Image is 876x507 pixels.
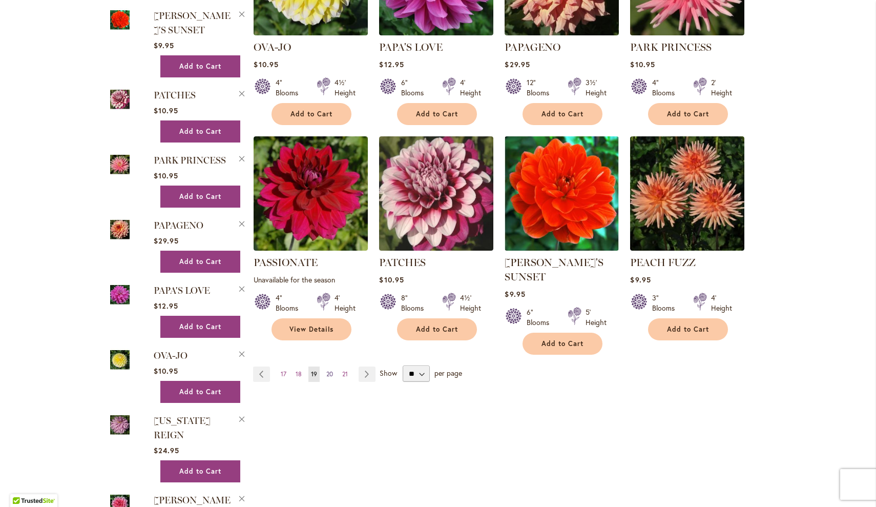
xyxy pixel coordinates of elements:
[401,77,430,98] div: 6" Blooms
[254,256,318,269] a: PASSIONATE
[160,55,240,77] button: Add to Cart
[290,110,332,118] span: Add to Cart
[293,367,304,382] a: 18
[278,367,289,382] a: 17
[541,110,583,118] span: Add to Cart
[154,285,210,296] a: PAPA'S LOVE
[154,415,211,441] a: [US_STATE] REIGN
[254,41,291,53] a: OVA-JO
[630,256,696,269] a: PEACH FUZZ
[630,41,712,53] a: PARK PRINCESS
[505,41,560,53] a: PAPAGENO
[272,103,351,125] button: Add to Cart
[460,293,481,313] div: 4½' Height
[505,243,619,253] a: PATRICIA ANN'S SUNSET
[379,243,493,253] a: Patches
[335,293,356,313] div: 4' Height
[416,110,458,118] span: Add to Cart
[8,471,36,499] iframe: Launch Accessibility Center
[630,28,744,37] a: PARK PRINCESS
[523,103,602,125] button: Add to Cart
[154,350,187,361] span: OVA-JO
[460,77,481,98] div: 4' Height
[160,251,240,273] button: Add to Cart
[179,62,221,71] span: Add to Cart
[527,77,555,98] div: 12" Blooms
[110,413,130,436] img: OREGON REIGN
[110,88,130,111] img: Patches
[379,275,404,285] span: $10.95
[154,106,178,115] span: $10.95
[154,301,178,311] span: $12.95
[379,59,404,69] span: $12.95
[527,307,555,328] div: 6" Blooms
[505,59,530,69] span: $29.95
[648,103,728,125] button: Add to Cart
[179,467,221,476] span: Add to Cart
[154,40,174,50] span: $9.95
[523,333,602,355] button: Add to Cart
[335,77,356,98] div: 4½' Height
[154,155,226,166] span: PARK PRINCESS
[160,381,240,403] button: Add to Cart
[311,370,317,378] span: 19
[281,370,286,378] span: 17
[276,293,304,313] div: 4" Blooms
[110,153,130,176] img: PARK PRINCESS
[160,316,240,338] button: Add to Cart
[630,59,655,69] span: $10.95
[505,28,619,37] a: Papageno
[401,293,430,313] div: 8" Blooms
[154,366,178,376] span: $10.95
[160,120,240,143] button: Add to Cart
[586,77,607,98] div: 3½' Height
[254,243,368,253] a: PASSIONATE
[179,322,221,331] span: Add to Cart
[379,28,493,37] a: PAPA'S LOVE
[254,28,368,37] a: OVA-JO
[289,325,333,334] span: View Details
[110,88,130,113] a: Patches
[652,77,681,98] div: 4" Blooms
[711,293,732,313] div: 4' Height
[179,257,221,266] span: Add to Cart
[154,220,203,231] a: PAPAGENO
[296,370,302,378] span: 18
[110,218,130,241] img: Papageno
[711,77,732,98] div: 2' Height
[379,256,426,269] a: PATCHES
[160,460,240,482] button: Add to Cart
[541,339,583,348] span: Add to Cart
[110,283,130,306] img: PAPA'S LOVE
[154,90,196,101] a: PATCHES
[379,41,443,53] a: PAPA'S LOVE
[630,275,651,285] span: $9.95
[154,10,231,36] a: [PERSON_NAME]'S SUNSET
[586,307,607,328] div: 5' Height
[342,370,348,378] span: 21
[254,275,368,285] p: Unavailable for the season
[110,153,130,178] a: PARK PRINCESS
[416,325,458,334] span: Add to Cart
[276,77,304,98] div: 4" Blooms
[630,243,744,253] a: PEACH FUZZ
[667,110,709,118] span: Add to Cart
[110,348,130,371] img: OVA-JO
[179,192,221,201] span: Add to Cart
[110,348,130,373] a: OVA-JO
[379,136,493,251] img: Patches
[160,186,240,208] button: Add to Cart
[110,8,130,33] a: PATRICIA ANN'S SUNSET
[648,318,728,340] button: Add to Cart
[397,103,477,125] button: Add to Cart
[179,388,221,396] span: Add to Cart
[505,256,603,283] a: [PERSON_NAME]'S SUNSET
[324,367,336,382] a: 20
[154,171,178,180] span: $10.95
[254,59,278,69] span: $10.95
[110,218,130,243] a: Papageno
